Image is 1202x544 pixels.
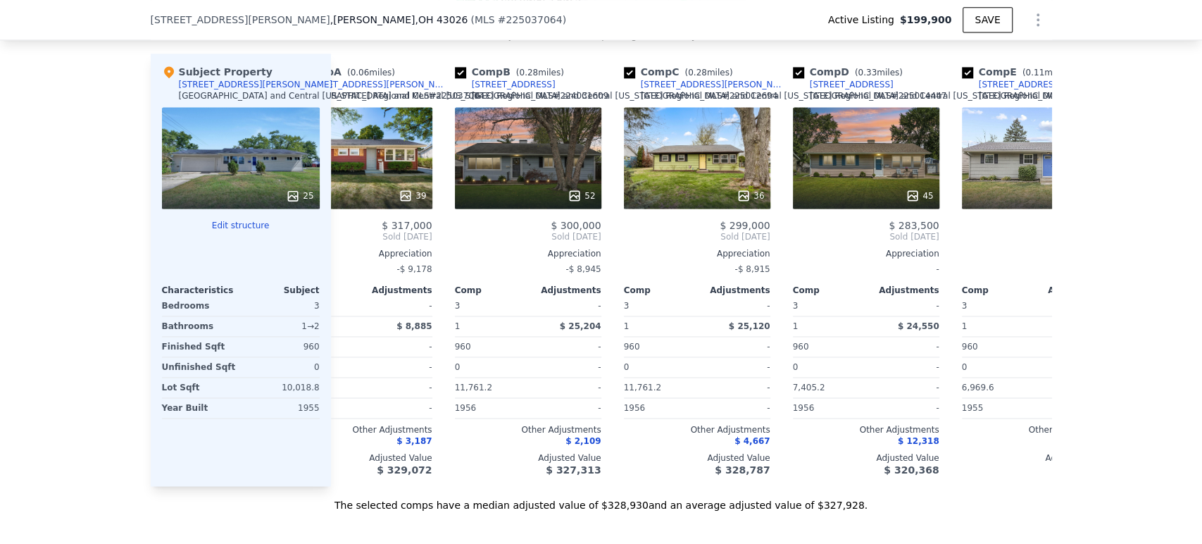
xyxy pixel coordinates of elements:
span: $ 320,368 [884,464,939,475]
span: 0 [624,362,630,372]
div: Unfinished Sqft [162,357,238,377]
span: Sold [DATE] [286,231,432,242]
div: 1956 [624,398,694,418]
div: [STREET_ADDRESS] [472,79,556,90]
div: - [869,337,939,357]
div: - [1038,378,1108,397]
div: Other Adjustments [793,424,939,435]
span: $ 299,000 [720,220,770,231]
div: Comp [624,285,697,296]
div: Adjustments [1035,285,1108,296]
span: $ 2,109 [565,436,601,446]
span: MLS [475,14,495,25]
div: Other Adjustments [962,424,1108,435]
div: Adjustments [359,285,432,296]
span: $ 8,885 [396,321,432,331]
a: [STREET_ADDRESS] [962,79,1063,90]
span: 0 [793,362,799,372]
span: 960 [624,342,640,352]
div: Appreciation [793,248,939,259]
div: Other Adjustments [455,424,601,435]
div: Comp [962,285,1035,296]
span: 11,761.2 [455,383,492,392]
div: [GEOGRAPHIC_DATA] and Central [US_STATE] Regional MLS # 225031744 [810,90,1116,101]
span: 0 [455,362,461,372]
a: [STREET_ADDRESS] [793,79,894,90]
div: ( ) [470,13,566,27]
div: - [362,337,432,357]
div: 1 [793,316,863,336]
div: Adjusted Value [793,452,939,464]
span: Sold [DATE] [624,231,770,242]
div: 36 [737,189,764,203]
span: # 225037064 [498,14,563,25]
span: ( miles) [511,68,570,78]
button: Show Options [1024,6,1052,34]
div: Characteristics [162,285,241,296]
div: Bedrooms [162,296,238,316]
div: 25 [286,189,313,203]
div: - [700,337,770,357]
span: 7,405.2 [793,383,825,392]
div: [GEOGRAPHIC_DATA] and Central [US_STATE] Regional MLS # 225012694 [472,90,778,101]
span: 3 [624,301,630,311]
span: -$ 8,945 [565,264,601,274]
a: [STREET_ADDRESS] [455,79,556,90]
span: , [PERSON_NAME] [330,13,468,27]
div: Appreciation [962,248,1108,259]
div: Appreciation [455,248,601,259]
span: Active Listing [828,13,900,27]
div: - [362,296,432,316]
div: 1 [962,316,1032,336]
div: - [531,296,601,316]
div: [STREET_ADDRESS] [979,79,1063,90]
div: - [531,398,601,418]
span: 0.28 [688,68,707,78]
div: Finished Sqft [162,337,238,357]
div: - [869,398,939,418]
div: Adjustments [528,285,601,296]
span: $ 4,667 [734,436,770,446]
div: 1955 [962,398,1032,418]
div: Lot Sqft [162,378,238,397]
div: Comp E [962,65,1076,79]
button: SAVE [963,7,1012,32]
span: $ 24,550 [898,321,939,331]
div: Appreciation [286,248,432,259]
div: [STREET_ADDRESS][PERSON_NAME] [179,79,333,90]
span: 3 [962,301,968,311]
span: $ 283,500 [889,220,939,231]
span: -$ 9,178 [396,264,432,274]
span: ( miles) [1017,68,1076,78]
span: 11,761.2 [624,383,661,392]
div: 1 → 2 [244,316,320,336]
div: - [362,378,432,397]
div: - [1038,296,1108,316]
div: Comp [455,285,528,296]
div: - [700,398,770,418]
div: [GEOGRAPHIC_DATA] and Central [US_STATE] Regional MLS # 225014447 [641,90,947,101]
div: Comp B [455,65,570,79]
div: Adjusted Value [286,452,432,464]
div: - [700,357,770,377]
span: 0.11 [1025,68,1044,78]
div: The selected comps have a median adjusted value of $328,930 and an average adjusted value of $327... [151,486,1052,512]
div: Bathrooms [162,316,238,336]
span: Sold [DATE] [455,231,601,242]
span: $ 25,120 [729,321,770,331]
div: 52 [568,189,595,203]
div: Appreciation [624,248,770,259]
span: 3 [793,301,799,311]
a: [STREET_ADDRESS][PERSON_NAME] [624,79,787,90]
span: $ 300,000 [551,220,601,231]
div: 1 [455,316,525,336]
span: $ 329,072 [377,464,432,475]
div: - [362,398,432,418]
span: $ 3,187 [396,436,432,446]
span: $ 317,000 [382,220,432,231]
span: 960 [962,342,978,352]
span: 6,969.6 [962,383,994,392]
span: Sold [DATE] [962,231,1108,242]
span: -$ 8,915 [734,264,770,274]
span: [STREET_ADDRESS][PERSON_NAME] [151,13,330,27]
